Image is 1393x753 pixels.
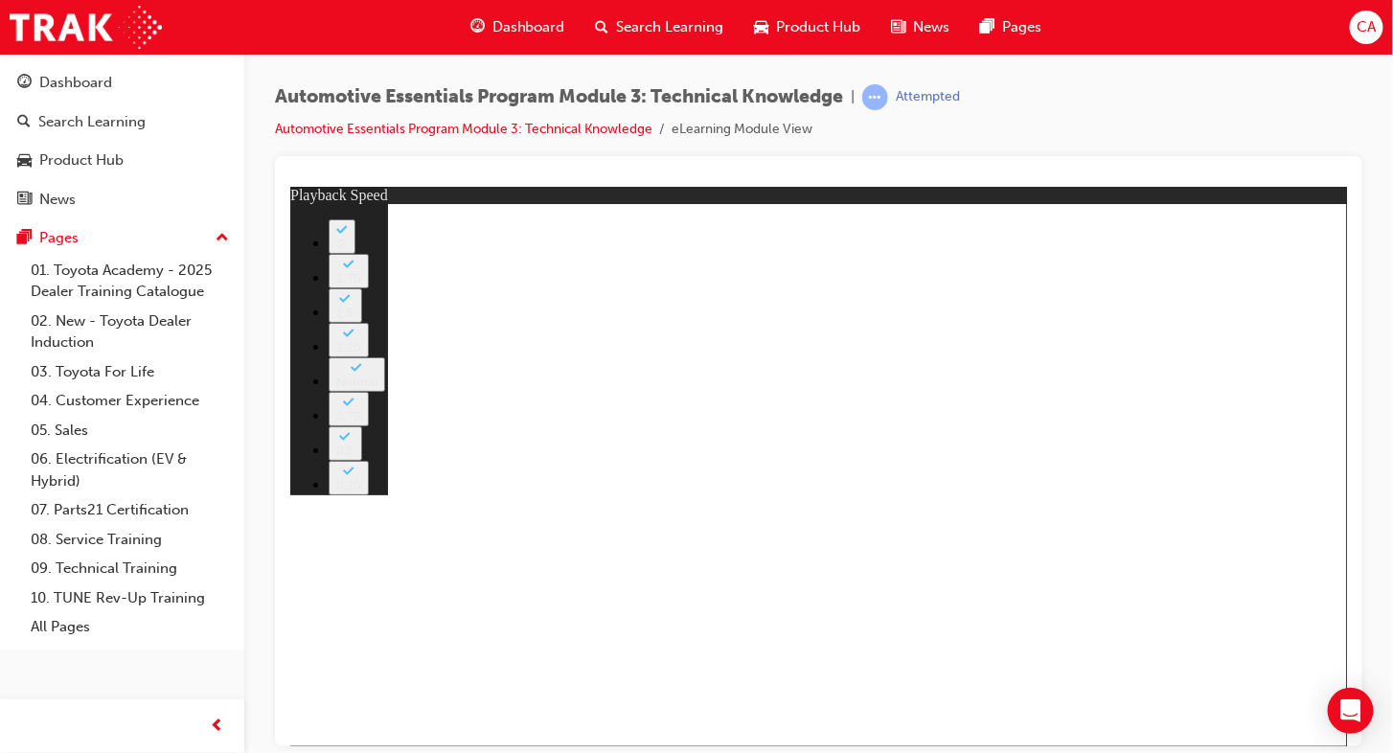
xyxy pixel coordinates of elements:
[581,8,740,47] a: search-iconSearch Learning
[23,525,237,555] a: 08. Service Training
[211,715,225,739] span: prev-icon
[17,114,31,131] span: search-icon
[17,230,32,247] span: pages-icon
[981,15,995,39] span: pages-icon
[877,8,966,47] a: news-iconNews
[17,152,32,170] span: car-icon
[23,256,237,307] a: 01. Toyota Academy - 2025 Dealer Training Catalogue
[216,226,229,251] span: up-icon
[8,182,237,217] a: News
[23,612,237,642] a: All Pages
[740,8,877,47] a: car-iconProduct Hub
[23,357,237,387] a: 03. Toyota For Life
[39,189,76,211] div: News
[755,15,769,39] span: car-icon
[39,227,79,249] div: Pages
[470,15,485,39] span: guage-icon
[8,220,237,256] button: Pages
[862,84,888,110] span: learningRecordVerb_ATTEMPT-icon
[39,72,112,94] div: Dashboard
[275,121,652,137] a: Automotive Essentials Program Module 3: Technical Knowledge
[8,104,237,140] a: Search Learning
[23,554,237,583] a: 09. Technical Training
[892,15,906,39] span: news-icon
[23,386,237,416] a: 04. Customer Experience
[23,583,237,613] a: 10. TUNE Rev-Up Training
[455,8,581,47] a: guage-iconDashboard
[23,445,237,495] a: 06. Electrification (EV & Hybrid)
[1003,16,1042,38] span: Pages
[23,495,237,525] a: 07. Parts21 Certification
[596,15,609,39] span: search-icon
[1357,16,1376,38] span: CA
[8,143,237,178] a: Product Hub
[17,75,32,92] span: guage-icon
[914,16,950,38] span: News
[896,88,960,106] div: Attempted
[617,16,724,38] span: Search Learning
[851,86,855,108] span: |
[8,65,237,101] a: Dashboard
[1350,11,1383,44] button: CA
[23,416,237,445] a: 05. Sales
[39,149,124,171] div: Product Hub
[275,86,843,108] span: Automotive Essentials Program Module 3: Technical Knowledge
[777,16,861,38] span: Product Hub
[10,6,162,49] img: Trak
[1328,688,1374,734] div: Open Intercom Messenger
[492,16,565,38] span: Dashboard
[23,307,237,357] a: 02. New - Toyota Dealer Induction
[17,192,32,209] span: news-icon
[8,61,237,220] button: DashboardSearch LearningProduct HubNews
[672,119,812,141] li: eLearning Module View
[38,111,146,133] div: Search Learning
[966,8,1058,47] a: pages-iconPages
